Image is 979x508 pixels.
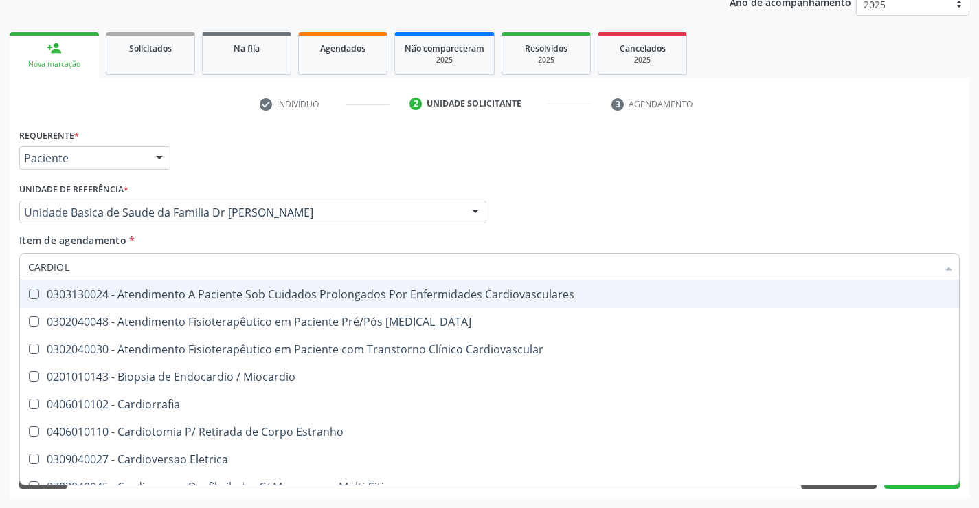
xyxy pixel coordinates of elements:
[129,43,172,54] span: Solicitados
[28,253,937,280] input: Buscar por procedimentos
[405,43,484,54] span: Não compareceram
[24,206,458,219] span: Unidade Basica de Saude da Familia Dr [PERSON_NAME]
[24,151,142,165] span: Paciente
[512,55,581,65] div: 2025
[28,371,951,382] div: 0201010143 - Biopsia de Endocardio / Miocardio
[620,43,666,54] span: Cancelados
[525,43,567,54] span: Resolvidos
[28,454,951,465] div: 0309040027 - Cardioversao Eletrica
[28,289,951,300] div: 0303130024 - Atendimento A Paciente Sob Cuidados Prolongados Por Enfermidades Cardiovasculares
[320,43,365,54] span: Agendados
[608,55,677,65] div: 2025
[28,426,951,437] div: 0406010110 - Cardiotomia P/ Retirada de Corpo Estranho
[234,43,260,54] span: Na fila
[19,179,128,201] label: Unidade de referência
[19,234,126,247] span: Item de agendamento
[28,481,951,492] div: 0702040045 - Cardioversor Desfibrilador C/ Marcapasso Multi-Sitio
[28,344,951,355] div: 0302040030 - Atendimento Fisioterapêutico em Paciente com Transtorno Clínico Cardiovascular
[19,59,89,69] div: Nova marcação
[405,55,484,65] div: 2025
[427,98,521,110] div: Unidade solicitante
[28,316,951,327] div: 0302040048 - Atendimento Fisioterapêutico em Paciente Pré/Pós [MEDICAL_DATA]
[28,399,951,410] div: 0406010102 - Cardiorrafia
[19,125,79,146] label: Requerente
[47,41,62,56] div: person_add
[409,98,422,110] div: 2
